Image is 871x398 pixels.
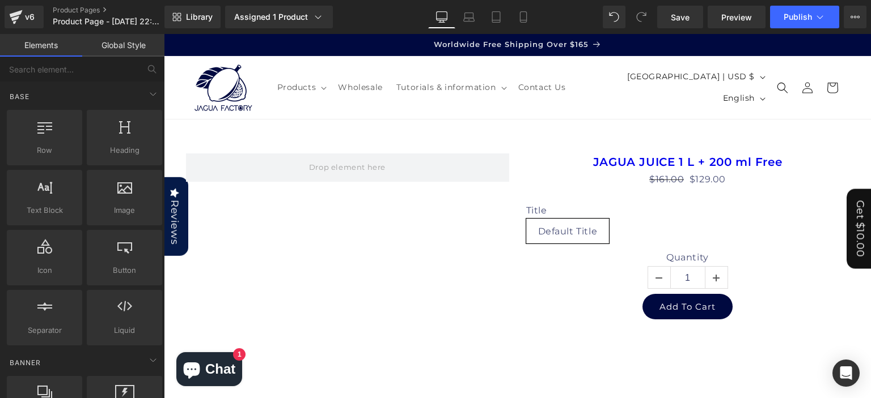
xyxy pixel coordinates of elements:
[844,6,866,28] button: More
[53,17,162,26] span: Product Page - [DATE] 22:10:50
[455,6,483,28] a: Laptop
[113,48,153,58] span: Products
[463,37,591,49] span: [GEOGRAPHIC_DATA] | USD $
[456,32,606,54] button: [GEOGRAPHIC_DATA] | USD $
[10,264,79,276] span: Icon
[24,22,95,85] a: Jagua Factory
[90,144,159,156] span: Heading
[429,121,618,135] a: JAGUA JUICE 1 L + 200 ml Free
[234,11,324,23] div: Assigned 1 Product
[270,6,425,15] span: Worldwide Free Shipping Over $165
[559,58,591,70] span: English
[90,324,159,336] span: Liquid
[232,48,332,58] span: Tutorials & information
[90,264,159,276] span: Button
[226,41,348,65] summary: Tutorials & information
[374,185,434,209] span: Default Title
[606,41,631,66] summary: Search
[603,6,625,28] button: Undo
[82,34,164,57] a: Global Style
[167,41,225,65] a: Wholesale
[9,357,42,368] span: Banner
[526,138,562,154] span: $129.00
[10,324,79,336] span: Separator
[784,12,812,22] span: Publish
[552,54,606,75] button: English
[362,171,686,185] label: Title
[479,260,569,285] button: Add To Cart
[770,6,839,28] button: Publish
[174,48,218,58] span: Wholesale
[107,41,168,65] summary: Products
[485,140,520,151] span: $161.00
[483,6,510,28] a: Tablet
[10,144,79,156] span: Row
[186,12,213,22] span: Library
[28,27,91,81] img: Jagua Factory
[708,6,766,28] a: Preview
[10,204,79,216] span: Text Block
[23,10,37,24] div: v6
[90,204,159,216] span: Image
[53,6,183,15] a: Product Pages
[348,41,409,65] a: Contact Us
[164,6,221,28] a: New Library
[721,11,752,23] span: Preview
[5,6,44,28] a: v6
[630,6,653,28] button: Redo
[510,6,537,28] a: Mobile
[671,11,690,23] span: Save
[362,218,686,232] label: Quantity
[354,48,402,58] span: Contact Us
[832,360,860,387] div: Open Intercom Messenger
[428,6,455,28] a: Desktop
[9,91,31,102] span: Base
